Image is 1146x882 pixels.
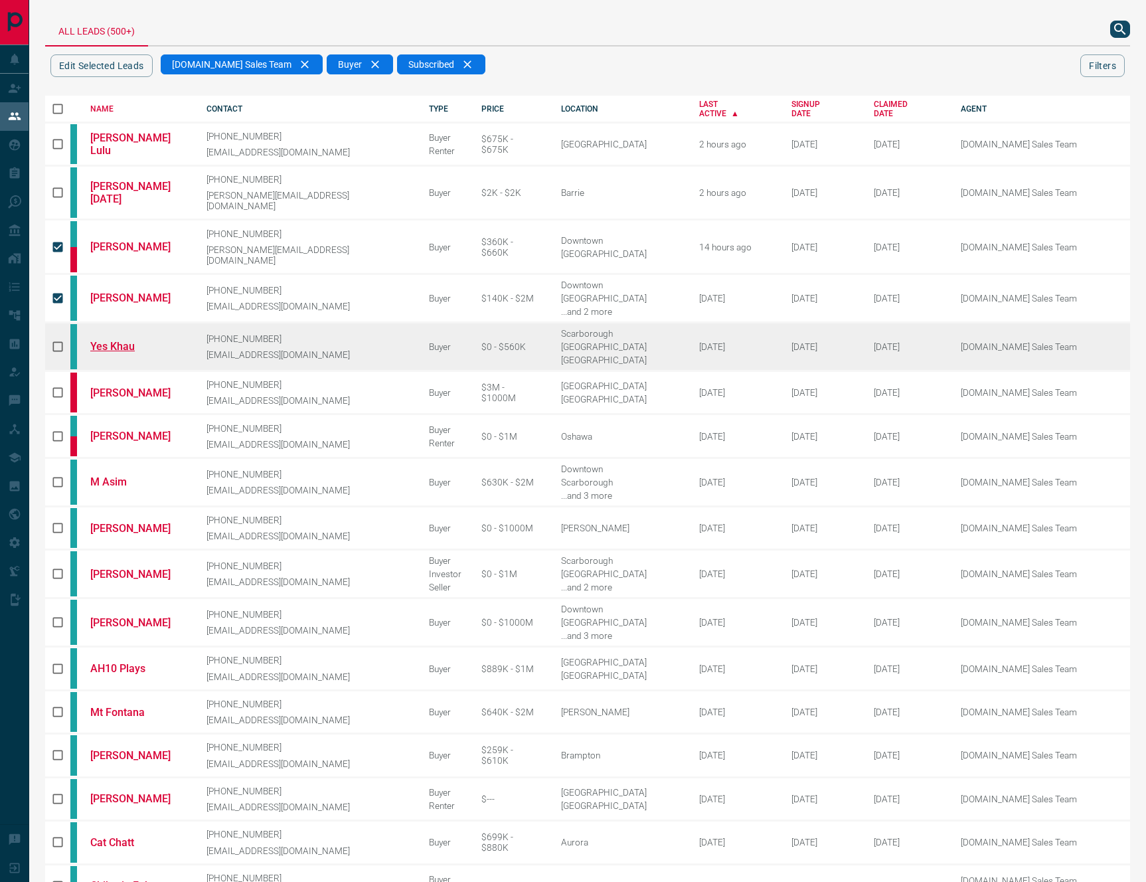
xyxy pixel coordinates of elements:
div: August 6th 2025, 5:03:08 PM [874,293,941,304]
p: [EMAIL_ADDRESS][DOMAIN_NAME] [206,802,409,812]
div: 2 hours ago [699,187,772,198]
div: Scarborough [561,555,679,566]
div: February 16th 2025, 5:36:43 PM [791,387,853,398]
div: CONTACT [206,104,409,114]
div: July 6th 2025, 5:21:55 AM [791,663,853,674]
div: [GEOGRAPHIC_DATA] [561,394,679,404]
div: Buyer [429,555,461,566]
div: condos.ca [70,822,77,862]
p: [PHONE_NUMBER] [206,285,409,296]
p: [DOMAIN_NAME] Sales Team [961,387,1127,398]
p: [PHONE_NUMBER] [206,423,409,434]
a: AH10 Plays [90,662,187,675]
div: August 25th 2025, 4:57:48 PM [874,663,941,674]
p: [DOMAIN_NAME] Sales Team [961,187,1127,198]
p: [PHONE_NUMBER] [206,829,409,839]
div: Aurora [561,837,679,847]
div: property.ca [70,373,77,412]
div: July 4th 2025, 3:17:12 PM [874,341,941,352]
div: Buyer [429,293,461,304]
span: Subscribed [408,59,454,70]
p: [DOMAIN_NAME] Sales Team [961,431,1127,442]
div: $889K - $1M [481,663,541,674]
div: September 26th 2023, 12:56:51 PM [791,187,853,198]
a: [PERSON_NAME] [90,792,187,805]
div: [DATE] [699,477,772,487]
p: [DOMAIN_NAME] Sales Team [961,523,1127,533]
div: [DATE] [699,293,772,304]
div: July 4th 2025, 3:42:11 PM [874,242,941,252]
div: Renter [429,800,461,811]
p: [DOMAIN_NAME] Sales Team [961,139,1127,149]
div: Seller [429,582,461,592]
div: [DOMAIN_NAME] Sales Team [161,54,323,74]
a: [PERSON_NAME] [90,387,187,399]
a: [PERSON_NAME] [90,568,187,580]
p: [EMAIL_ADDRESS][DOMAIN_NAME] [206,439,409,450]
div: September 7th 2022, 2:11:23 PM [791,341,853,352]
div: [DATE] [699,431,772,442]
p: [DOMAIN_NAME] Sales Team [961,750,1127,760]
p: [EMAIL_ADDRESS][DOMAIN_NAME] [206,576,409,587]
div: LOCATION [561,104,679,114]
div: condos.ca [70,735,77,775]
p: [EMAIL_ADDRESS][DOMAIN_NAME] [206,625,409,636]
div: December 30th 2016, 5:46:27 AM [791,569,853,579]
div: [GEOGRAPHIC_DATA] [561,617,679,628]
div: PRICE [481,104,541,114]
button: Filters [1080,54,1125,77]
span: [DOMAIN_NAME] Sales Team [172,59,291,70]
div: [GEOGRAPHIC_DATA] [561,787,679,798]
div: $0 - $1000M [481,617,541,628]
div: [GEOGRAPHIC_DATA] [561,670,679,681]
div: September 10th 2025, 3:17:14 PM [874,477,941,487]
div: [DATE] [699,750,772,760]
div: Buyer [429,837,461,847]
div: Buyer [429,387,461,398]
div: $360K - $660K [481,236,541,258]
div: Downtown [561,604,679,614]
div: August 7th 2025, 10:33:52 AM [791,794,853,804]
div: June 20th 2025, 2:57:45 PM [791,750,853,760]
div: October 16th 2021, 6:58:14 PM [791,293,853,304]
p: [DOMAIN_NAME] Sales Team [961,477,1127,487]
div: Renter [429,438,461,448]
div: LAST ACTIVE [699,100,772,118]
a: [PERSON_NAME] [90,616,187,629]
div: [DATE] [699,617,772,628]
div: July 4th 2025, 3:11:36 PM [874,139,941,149]
p: [PHONE_NUMBER] [206,174,409,185]
div: Downtown [561,280,679,290]
div: Downtown [561,235,679,246]
div: North York, East York, Toronto [561,490,679,501]
div: October 5th 2017, 10:34:29 AM [791,707,853,717]
div: July 4th 2025, 3:20:12 PM [874,187,941,198]
div: September 10th 2025, 3:16:33 PM [874,523,941,533]
div: CLAIMED DATE [874,100,941,118]
div: [GEOGRAPHIC_DATA] [561,341,679,352]
div: Scarborough [561,328,679,339]
p: [PHONE_NUMBER] [206,786,409,796]
div: Buyer [429,477,461,487]
p: [PHONE_NUMBER] [206,609,409,620]
div: Buyer [429,341,461,352]
div: [DATE] [699,523,772,533]
div: $2K - $2K [481,187,541,198]
div: [GEOGRAPHIC_DATA] [561,381,679,391]
button: search button [1110,21,1130,38]
div: [GEOGRAPHIC_DATA] [561,657,679,667]
div: AGENT [961,104,1130,114]
p: [DOMAIN_NAME] Sales Team [961,663,1127,674]
button: Edit Selected Leads [50,54,153,77]
p: [DOMAIN_NAME] Sales Team [961,242,1127,252]
div: August 25th 2025, 4:57:43 PM [874,750,941,760]
a: Mt Fontana [90,706,187,719]
div: $0 - $1M [481,431,541,442]
div: Buyer [429,424,461,435]
div: [GEOGRAPHIC_DATA] [561,248,679,259]
div: condos.ca [70,779,77,819]
p: [EMAIL_ADDRESS][DOMAIN_NAME] [206,349,409,360]
div: September 13th 2020, 3:20:44 PM [791,139,853,149]
a: Cat Chatt [90,836,187,849]
div: Investor [429,569,461,579]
